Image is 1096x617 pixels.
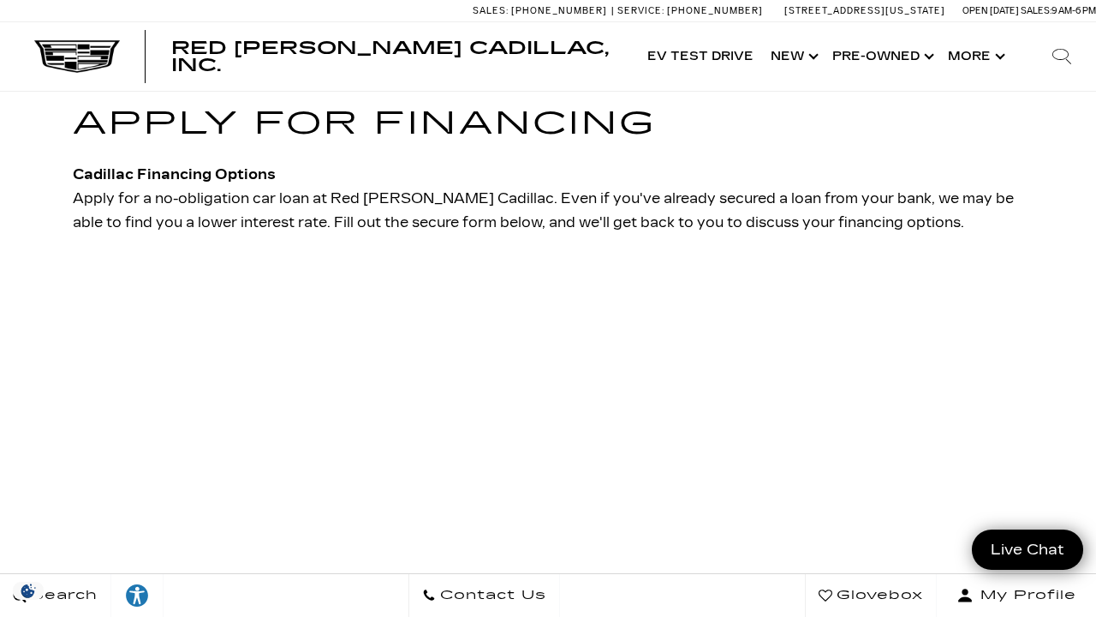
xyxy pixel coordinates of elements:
[762,22,824,91] a: New
[111,583,163,608] div: Explore your accessibility options
[832,584,923,608] span: Glovebox
[473,6,611,15] a: Sales: [PHONE_NUMBER]
[1027,22,1096,91] div: Search
[617,5,664,16] span: Service:
[611,6,767,15] a: Service: [PHONE_NUMBER]
[784,5,945,16] a: [STREET_ADDRESS][US_STATE]
[111,574,164,617] a: Explore your accessibility options
[805,574,937,617] a: Glovebox
[73,166,276,183] strong: Cadillac Financing Options
[34,40,120,73] img: Cadillac Dark Logo with Cadillac White Text
[9,582,48,600] section: Click to Open Cookie Consent Modal
[73,187,1023,235] p: Apply for a no-obligation car loan at Red [PERSON_NAME] Cadillac. Even if you've already secured ...
[27,584,98,608] span: Search
[982,540,1073,560] span: Live Chat
[1021,5,1051,16] span: Sales:
[473,5,509,16] span: Sales:
[73,99,1023,149] h1: Apply for Financing
[974,584,1076,608] span: My Profile
[511,5,607,16] span: [PHONE_NUMBER]
[171,38,609,75] span: Red [PERSON_NAME] Cadillac, Inc.
[1051,5,1096,16] span: 9 AM-6 PM
[639,22,762,91] a: EV Test Drive
[972,530,1083,570] a: Live Chat
[408,574,560,617] a: Contact Us
[824,22,939,91] a: Pre-Owned
[937,574,1096,617] button: Open user profile menu
[171,39,622,74] a: Red [PERSON_NAME] Cadillac, Inc.
[436,584,546,608] span: Contact Us
[962,5,1019,16] span: Open [DATE]
[939,22,1010,91] button: More
[667,5,763,16] span: [PHONE_NUMBER]
[9,582,48,600] img: Opt-Out Icon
